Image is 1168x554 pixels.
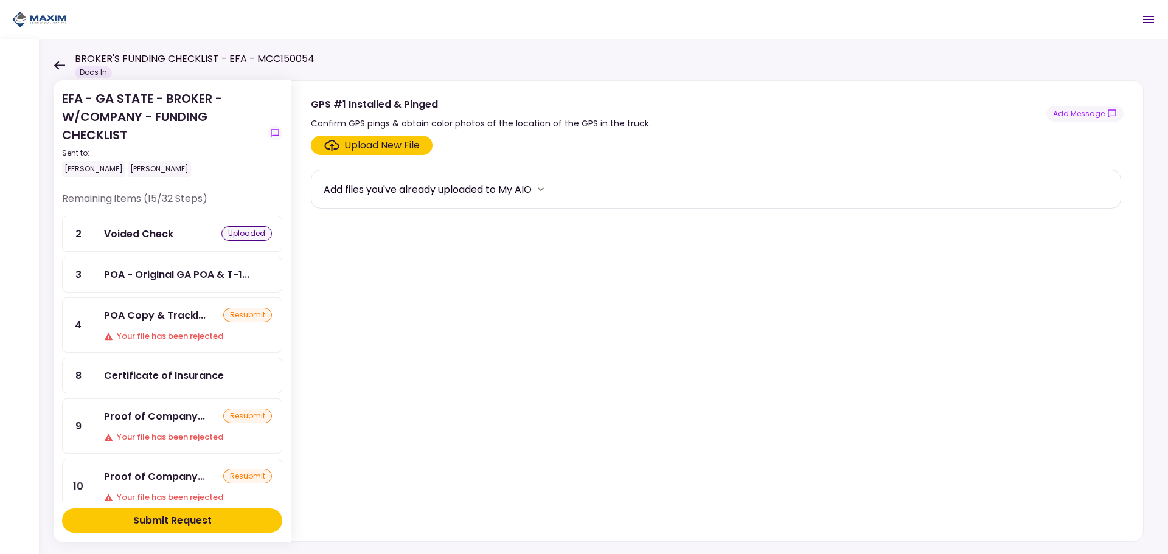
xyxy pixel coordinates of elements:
[62,216,282,252] a: 2Voided Checkuploaded
[62,398,282,454] a: 9Proof of Company OwnershipresubmitYour file has been rejected
[104,469,205,484] div: Proof of Company FEIN
[324,182,532,197] div: Add files you've already uploaded to My AIO
[344,138,420,153] div: Upload New File
[104,330,272,342] div: Your file has been rejected
[1134,5,1163,34] button: Open menu
[62,358,282,393] a: 8Certificate of Insurance
[104,431,272,443] div: Your file has been rejected
[128,161,191,177] div: [PERSON_NAME]
[1046,106,1124,122] button: show-messages
[104,491,272,504] div: Your file has been rejected
[12,10,67,29] img: Partner icon
[104,308,206,323] div: POA Copy & Tracking Receipt
[62,297,282,353] a: 4POA Copy & Tracking ReceiptresubmitYour file has been rejected
[63,257,94,292] div: 3
[62,161,125,177] div: [PERSON_NAME]
[63,459,94,513] div: 10
[532,180,550,198] button: more
[75,52,315,66] h1: BROKER'S FUNDING CHECKLIST - EFA - MCC150054
[223,469,272,483] div: resubmit
[133,513,212,528] div: Submit Request
[62,148,263,159] div: Sent to:
[223,409,272,423] div: resubmit
[268,126,282,140] button: show-messages
[104,267,249,282] div: POA - Original GA POA & T-146
[63,298,94,352] div: 4
[104,226,173,241] div: Voided Check
[62,192,282,216] div: Remaining items (15/32 Steps)
[62,89,263,177] div: EFA - GA STATE - BROKER - W/COMPANY - FUNDING CHECKLIST
[311,116,651,131] div: Confirm GPS pings & obtain color photos of the location of the GPS in the truck.
[311,97,651,112] div: GPS #1 Installed & Pinged
[291,80,1144,542] div: GPS #1 Installed & PingedConfirm GPS pings & obtain color photos of the location of the GPS in th...
[104,368,224,383] div: Certificate of Insurance
[63,358,94,393] div: 8
[62,459,282,514] a: 10Proof of Company FEINresubmitYour file has been rejected
[104,409,205,424] div: Proof of Company Ownership
[311,136,433,155] span: Click here to upload the required document
[62,508,282,533] button: Submit Request
[63,399,94,453] div: 9
[63,216,94,251] div: 2
[62,257,282,293] a: 3POA - Original GA POA & T-146
[223,308,272,322] div: resubmit
[221,226,272,241] div: uploaded
[75,66,112,78] div: Docs In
